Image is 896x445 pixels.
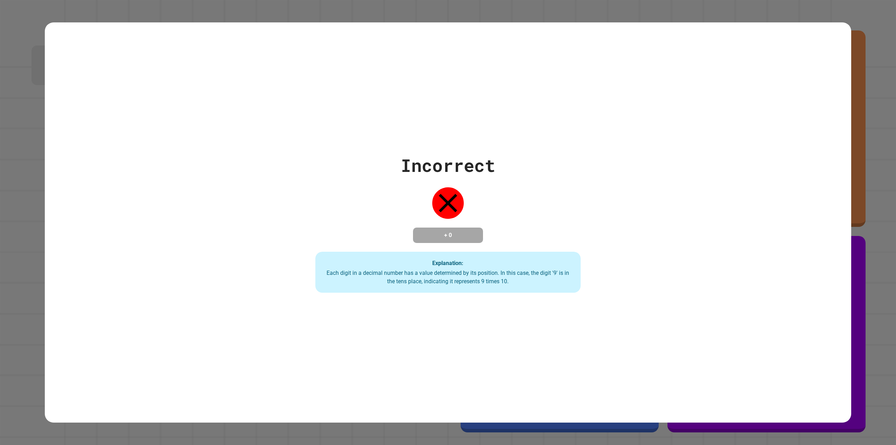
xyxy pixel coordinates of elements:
div: Each digit in a decimal number has a value determined by its position. In this case, the digit '9... [322,269,574,286]
iframe: chat widget [838,387,889,416]
h4: + 0 [420,231,476,239]
div: Incorrect [401,152,495,179]
iframe: chat widget [867,417,889,438]
strong: Explanation: [432,259,463,266]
